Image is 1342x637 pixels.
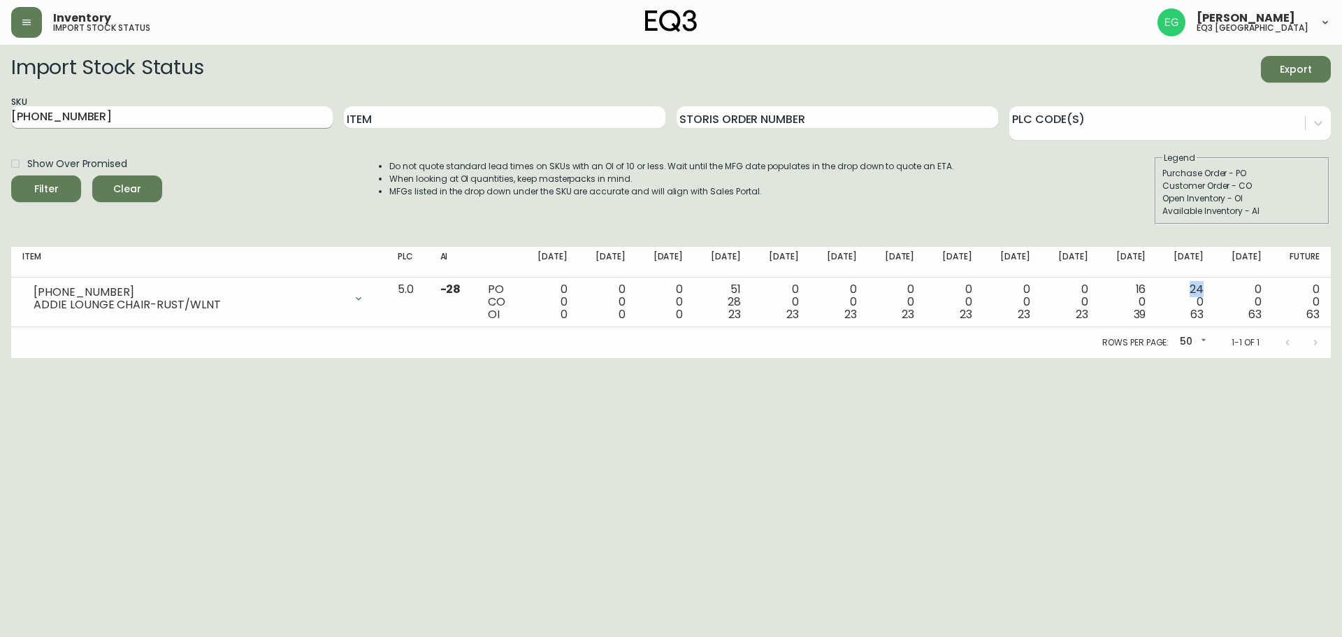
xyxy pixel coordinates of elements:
div: 0 0 [532,283,568,321]
th: Item [11,247,387,278]
th: [DATE] [637,247,695,278]
th: PLC [387,247,429,278]
div: Purchase Order - PO [1162,167,1322,180]
th: [DATE] [752,247,810,278]
th: [DATE] [579,247,637,278]
button: Filter [11,176,81,202]
legend: Legend [1162,152,1197,164]
div: Open Inventory - OI [1162,192,1322,205]
span: 0 [676,306,683,322]
th: [DATE] [983,247,1041,278]
button: Clear [92,176,162,202]
td: 5.0 [387,278,429,327]
div: 24 0 [1168,283,1204,321]
span: OI [488,306,500,322]
div: 0 0 [937,283,972,321]
span: Export [1272,61,1320,78]
h5: import stock status [53,24,150,32]
span: 39 [1134,306,1146,322]
div: 0 0 [995,283,1030,321]
th: AI [429,247,477,278]
th: Future [1273,247,1331,278]
button: Export [1261,56,1331,83]
th: [DATE] [1041,247,1099,278]
span: Inventory [53,13,111,24]
span: 63 [1306,306,1320,322]
th: [DATE] [810,247,868,278]
span: Clear [103,180,151,198]
div: 0 0 [763,283,799,321]
th: [DATE] [694,247,752,278]
div: 50 [1174,331,1209,354]
th: [DATE] [1215,247,1273,278]
span: 23 [786,306,799,322]
div: 0 0 [1226,283,1262,321]
div: 0 0 [648,283,684,321]
span: 0 [561,306,568,322]
span: 23 [960,306,972,322]
img: db11c1629862fe82d63d0774b1b54d2b [1157,8,1185,36]
div: PO CO [488,283,510,321]
div: 0 0 [1284,283,1320,321]
p: 1-1 of 1 [1232,336,1260,349]
h2: Import Stock Status [11,56,203,83]
th: [DATE] [521,247,579,278]
li: When looking at OI quantities, keep masterpacks in mind. [389,173,954,185]
h5: eq3 [GEOGRAPHIC_DATA] [1197,24,1308,32]
th: [DATE] [1157,247,1215,278]
span: 63 [1190,306,1204,322]
th: [DATE] [868,247,926,278]
th: [DATE] [925,247,983,278]
div: 0 0 [879,283,915,321]
div: 0 0 [1053,283,1088,321]
div: 51 28 [705,283,741,321]
img: logo [645,10,697,32]
span: 23 [844,306,857,322]
span: 23 [1018,306,1030,322]
div: 0 0 [821,283,857,321]
span: 23 [902,306,914,322]
th: [DATE] [1099,247,1157,278]
div: ADDIE LOUNGE CHAIR-RUST/WLNT [34,299,345,311]
span: Show Over Promised [27,157,127,171]
div: 16 0 [1111,283,1146,321]
span: 23 [1076,306,1088,322]
div: [PHONE_NUMBER] [34,286,345,299]
li: Do not quote standard lead times on SKUs with an OI of 10 or less. Wait until the MFG date popula... [389,160,954,173]
p: Rows per page: [1102,336,1169,349]
span: 23 [728,306,741,322]
span: 0 [619,306,626,322]
span: 63 [1248,306,1262,322]
div: [PHONE_NUMBER]ADDIE LOUNGE CHAIR-RUST/WLNT [22,283,375,314]
div: Available Inventory - AI [1162,205,1322,217]
li: MFGs listed in the drop down under the SKU are accurate and will align with Sales Portal. [389,185,954,198]
div: 0 0 [590,283,626,321]
span: [PERSON_NAME] [1197,13,1295,24]
div: Customer Order - CO [1162,180,1322,192]
span: -28 [440,281,461,297]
